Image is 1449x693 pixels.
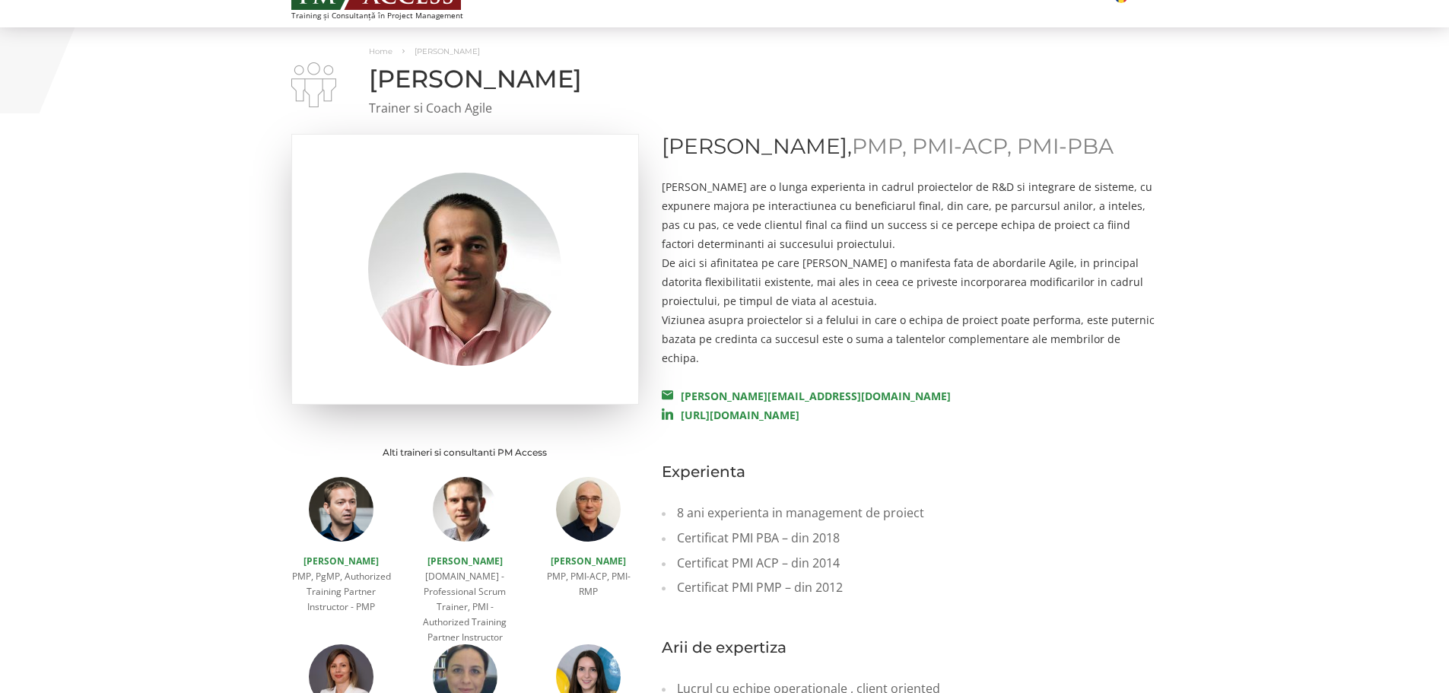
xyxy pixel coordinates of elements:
p: [PERSON_NAME] are o lunga experienta in cadrul proiectelor de R&D si integrare de sisteme, cu exp... [662,177,1158,367]
li: Certificat PMI ACP – din 2014 [662,551,1158,576]
img: Mihai Olaru [433,477,497,542]
p: Trainer si Coach Agile [291,100,1158,117]
li: 8 ani experienta in management de proiect [662,501,1158,526]
a: [PERSON_NAME] [427,555,503,567]
a: [PERSON_NAME][EMAIL_ADDRESS][DOMAIN_NAME] [662,389,951,403]
img: ALEXANDRU MOISE [291,62,336,107]
img: Alexandru Moise [368,173,561,366]
p: PMP, PgMP, Authorized Training Partner Instructor - PMP [291,569,392,615]
p: Arii de expertiza [662,638,1158,657]
p: Experienta [662,463,1158,482]
p: PMP, PMI-ACP, PMI-RMP [538,569,638,599]
a: [PERSON_NAME] [551,555,626,567]
span: Training și Consultanță în Project Management [291,11,491,20]
a: [PERSON_NAME] [303,555,379,567]
li: Certificat PMI PBA – din 2018 [662,526,1158,551]
span: PMP, PMI-ACP, PMI-PBA [852,133,1114,159]
a: [URL][DOMAIN_NAME] [662,408,799,422]
p: Alti traineri si consultanti PM Access [291,443,640,462]
h1: [PERSON_NAME] [291,65,1158,92]
li: Certificat PMI PMP – din 2012 [662,575,1158,600]
p: [DOMAIN_NAME] - Professional Scrum Trainer, PMI - Authorized Training Partner Instructor [415,569,515,645]
p: [PERSON_NAME], [662,134,1158,158]
span: [PERSON_NAME] [415,46,480,56]
a: Home [369,46,392,56]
